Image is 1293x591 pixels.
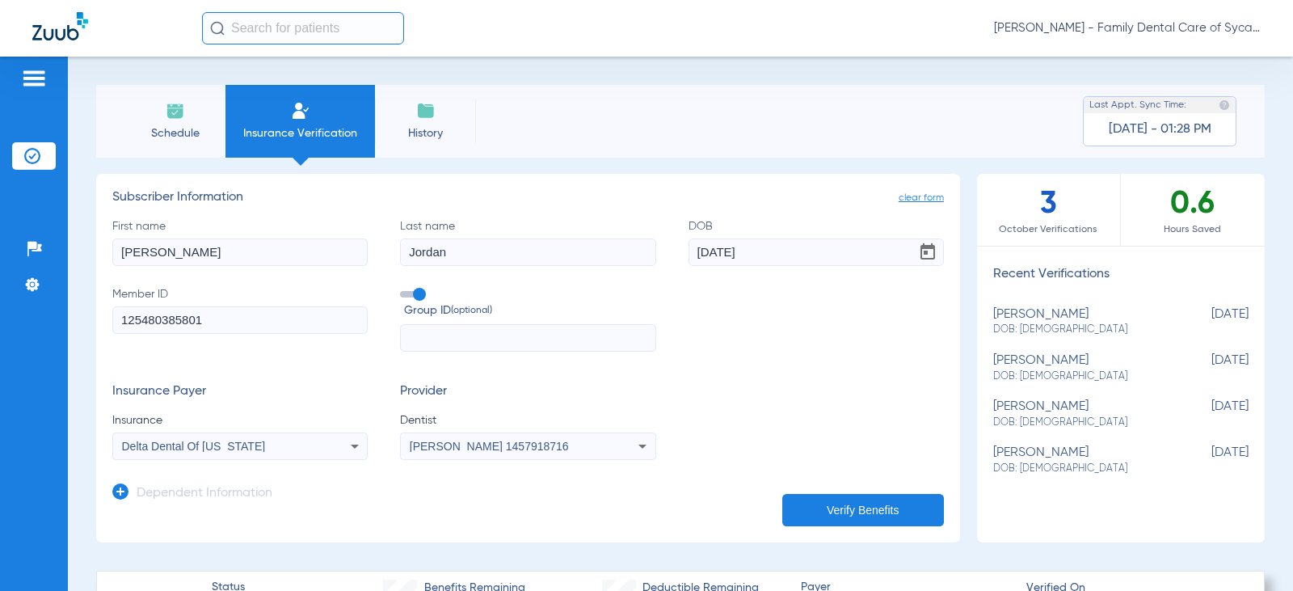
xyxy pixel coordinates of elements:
span: DOB: [DEMOGRAPHIC_DATA] [993,462,1168,476]
span: Dentist [400,412,655,428]
h3: Recent Verifications [977,267,1265,283]
button: Open calendar [912,236,944,268]
span: clear form [899,190,944,206]
h3: Provider [400,384,655,400]
label: Member ID [112,286,368,352]
div: [PERSON_NAME] [993,307,1168,337]
button: Verify Benefits [782,494,944,526]
span: Schedule [137,125,213,141]
span: Delta Dental Of [US_STATE] [122,440,266,453]
span: DOB: [DEMOGRAPHIC_DATA] [993,369,1168,384]
div: 3 [977,174,1121,246]
span: [DATE] [1168,399,1249,429]
img: Search Icon [210,21,225,36]
input: Member ID [112,306,368,334]
img: History [416,101,436,120]
span: Insurance Verification [238,125,363,141]
h3: Dependent Information [137,486,272,502]
span: [DATE] [1168,445,1249,475]
input: Last name [400,239,655,266]
img: hamburger-icon [21,69,47,88]
label: Last name [400,218,655,266]
span: Last Appt. Sync Time: [1089,97,1186,113]
input: Search for patients [202,12,404,44]
span: DOB: [DEMOGRAPHIC_DATA] [993,323,1168,337]
h3: Subscriber Information [112,190,944,206]
label: First name [112,218,368,266]
span: DOB: [DEMOGRAPHIC_DATA] [993,416,1168,430]
span: Insurance [112,412,368,428]
span: October Verifications [977,222,1120,238]
span: Hours Saved [1121,222,1265,238]
input: DOBOpen calendar [689,239,944,266]
div: 0.6 [1121,174,1265,246]
div: [PERSON_NAME] [993,399,1168,429]
div: [PERSON_NAME] [993,353,1168,383]
img: Manual Insurance Verification [291,101,310,120]
img: Zuub Logo [32,12,88,40]
span: [DATE] - 01:28 PM [1109,121,1211,137]
span: History [387,125,464,141]
span: [PERSON_NAME] - Family Dental Care of Sycamore [994,20,1261,36]
small: (optional) [451,302,492,319]
div: [PERSON_NAME] [993,445,1168,475]
span: [DATE] [1168,353,1249,383]
span: [PERSON_NAME] 1457918716 [410,440,569,453]
h3: Insurance Payer [112,384,368,400]
img: last sync help info [1219,99,1230,111]
input: First name [112,239,368,266]
span: Group ID [404,302,655,319]
img: Schedule [166,101,185,120]
span: [DATE] [1168,307,1249,337]
label: DOB [689,218,944,266]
